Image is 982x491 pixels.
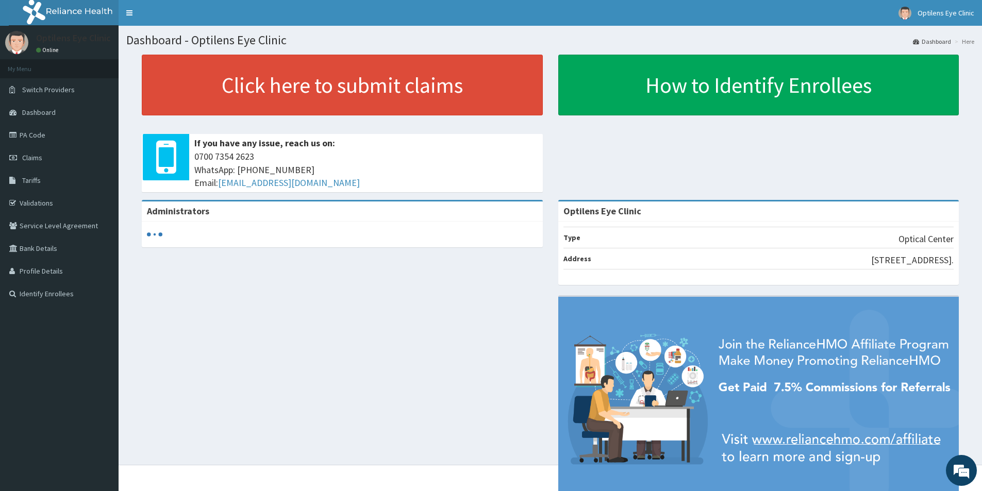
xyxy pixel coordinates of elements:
[22,108,56,117] span: Dashboard
[22,176,41,185] span: Tariffs
[194,137,335,149] b: If you have any issue, reach us on:
[563,254,591,263] b: Address
[871,253,954,267] p: [STREET_ADDRESS].
[22,85,75,94] span: Switch Providers
[126,33,974,47] h1: Dashboard - Optilens Eye Clinic
[218,177,360,189] a: [EMAIL_ADDRESS][DOMAIN_NAME]
[898,232,954,246] p: Optical Center
[952,37,974,46] li: Here
[918,8,974,18] span: Optilens Eye Clinic
[147,205,209,217] b: Administrators
[22,153,42,162] span: Claims
[563,233,580,242] b: Type
[142,55,543,115] a: Click here to submit claims
[147,227,162,242] svg: audio-loading
[558,55,959,115] a: How to Identify Enrollees
[5,31,28,54] img: User Image
[194,150,538,190] span: 0700 7354 2623 WhatsApp: [PHONE_NUMBER] Email:
[898,7,911,20] img: User Image
[913,37,951,46] a: Dashboard
[36,33,111,43] p: Optilens Eye Clinic
[563,205,641,217] strong: Optilens Eye Clinic
[36,46,61,54] a: Online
